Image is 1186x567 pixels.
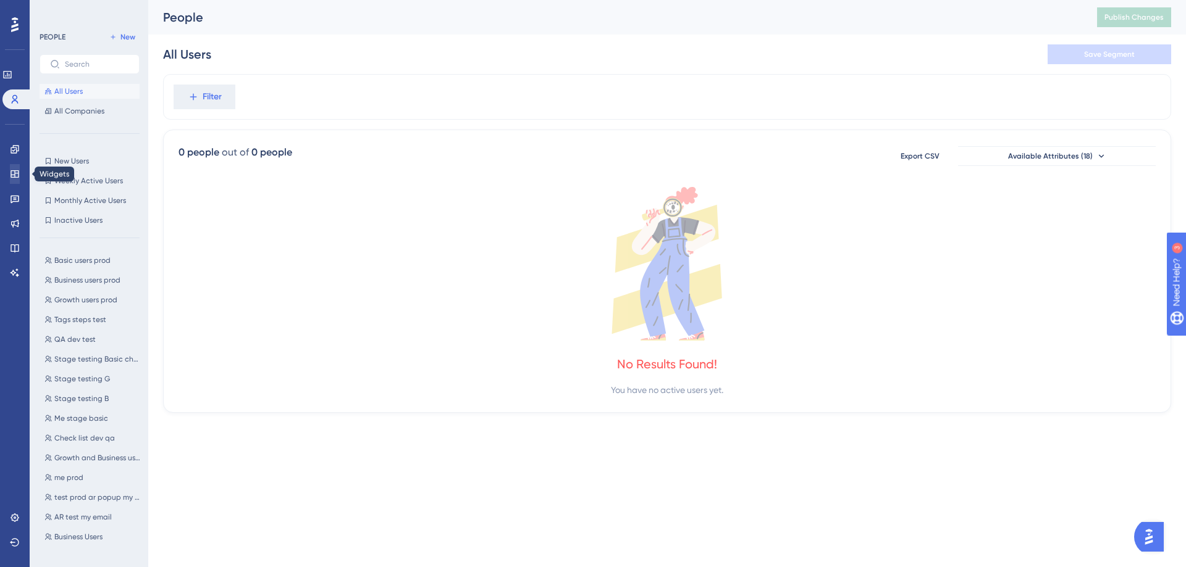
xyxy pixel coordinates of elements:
[54,473,83,482] span: me prod
[40,352,147,366] button: Stage testing Basic checklist
[1084,49,1135,59] span: Save Segment
[120,32,135,42] span: New
[54,176,123,186] span: Weekly Active Users
[54,255,111,265] span: Basic users prod
[251,145,292,160] div: 0 people
[958,146,1156,166] button: Available Attributes (18)
[40,411,147,426] button: Me stage basic
[40,510,147,524] button: AR test my email
[54,275,120,285] span: Business users prod
[163,9,1066,26] div: People
[54,512,112,522] span: AR test my email
[1104,12,1164,22] span: Publish Changes
[40,292,147,307] button: Growth users prod
[54,453,142,463] span: Growth and Business users
[54,334,96,344] span: QA dev test
[54,106,104,116] span: All Companies
[889,146,951,166] button: Export CSV
[40,213,140,228] button: Inactive Users
[105,30,140,44] button: New
[1097,7,1171,27] button: Publish Changes
[40,173,140,188] button: Weekly Active Users
[40,431,147,445] button: Check list dev qa
[54,374,110,384] span: Stage testing G
[203,89,222,104] span: Filter
[54,492,142,502] span: test prod ar popup my email
[40,312,147,327] button: Tags steps test
[54,394,109,404] span: Stage testing B
[40,154,140,168] button: New Users
[40,193,140,208] button: Monthly Active Users
[1134,518,1171,555] iframe: UserGuiding AI Assistant Launcher
[40,450,147,465] button: Growth and Business users
[54,413,108,423] span: Me stage basic
[40,371,147,386] button: Stage testing G
[54,215,103,225] span: Inactive Users
[617,355,717,373] div: No Results Found!
[163,46,211,63] div: All Users
[54,433,115,443] span: Check list dev qa
[54,354,142,364] span: Stage testing Basic checklist
[40,529,147,544] button: Business Users
[54,295,117,305] span: Growth users prod
[1048,44,1171,64] button: Save Segment
[40,391,147,406] button: Stage testing B
[40,470,147,485] button: me prod
[54,156,89,166] span: New Users
[40,253,147,268] button: Basic users prod
[40,332,147,347] button: QA dev test
[40,273,147,288] button: Business users prod
[1008,151,1093,161] span: Available Attributes (18)
[40,490,147,505] button: test prod ar popup my email
[174,85,235,109] button: Filter
[40,32,65,42] div: PEOPLE
[54,196,126,205] span: Monthly Active Users
[179,145,219,160] div: 0 people
[901,151,940,161] span: Export CSV
[54,86,83,96] span: All Users
[86,6,90,16] div: 3
[611,383,723,397] div: You have no active users yet.
[29,3,77,18] span: Need Help?
[40,104,140,118] button: All Companies
[65,60,129,68] input: Search
[40,84,140,99] button: All Users
[54,532,103,542] span: Business Users
[222,145,249,160] div: out of
[54,315,106,325] span: Tags steps test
